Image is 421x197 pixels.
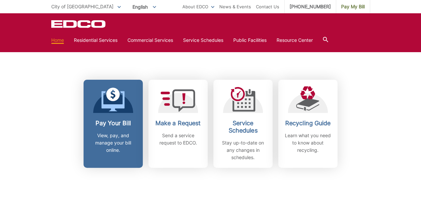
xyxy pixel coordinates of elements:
[153,120,203,127] h2: Make a Request
[218,139,268,161] p: Stay up-to-date on any changes in schedules.
[256,3,279,10] a: Contact Us
[89,120,138,127] h2: Pay Your Bill
[51,20,106,28] a: EDCD logo. Return to the homepage.
[74,37,117,44] a: Residential Services
[153,132,203,147] p: Send a service request to EDCO.
[89,132,138,154] p: View, pay, and manage your bill online.
[127,1,161,12] span: English
[182,3,214,10] a: About EDCO
[341,3,365,10] span: Pay My Bill
[213,80,273,168] a: Service Schedules Stay up-to-date on any changes in schedules.
[183,37,223,44] a: Service Schedules
[148,80,208,168] a: Make a Request Send a service request to EDCO.
[84,80,143,168] a: Pay Your Bill View, pay, and manage your bill online.
[233,37,267,44] a: Public Facilities
[51,4,113,9] span: City of [GEOGRAPHIC_DATA]
[127,37,173,44] a: Commercial Services
[219,3,251,10] a: News & Events
[218,120,268,134] h2: Service Schedules
[277,37,313,44] a: Resource Center
[283,120,332,127] h2: Recycling Guide
[283,132,332,154] p: Learn what you need to know about recycling.
[278,80,337,168] a: Recycling Guide Learn what you need to know about recycling.
[51,37,64,44] a: Home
